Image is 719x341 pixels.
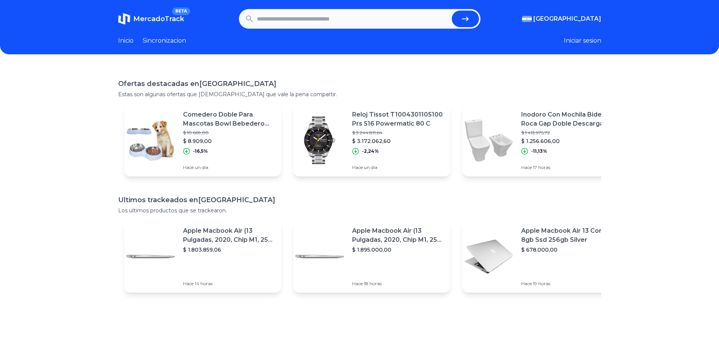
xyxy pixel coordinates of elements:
img: Featured image [293,114,346,167]
img: Featured image [124,230,177,283]
span: MercadoTrack [133,15,184,23]
p: $ 1.256.606,00 [521,137,613,145]
img: MercadoTrack [118,13,130,25]
p: Apple Macbook Air (13 Pulgadas, 2020, Chip M1, 256 Gb De Ssd, 8 Gb De Ram) - Plata [352,226,444,244]
p: Estas son algunas ofertas que [DEMOGRAPHIC_DATA] que vale la pena compartir. [118,91,601,98]
p: Los ultimos productos que se trackearon. [118,207,601,214]
a: Sincronizacion [143,36,186,45]
p: Hace un día [183,164,275,170]
p: Reloj Tissot T1004301105100 Prs 516 Powermatic 80 C [352,110,444,128]
a: Featured imageApple Macbook Air (13 Pulgadas, 2020, Chip M1, 256 Gb De Ssd, 8 Gb De Ram) - Plata$... [293,220,450,293]
p: $ 10.669,00 [183,130,275,136]
a: Featured imageComedero Doble Para Mascotas Bowl Bebedero Perros Gatos$ 10.669,00$ 8.909,00-16,5%H... [124,104,281,177]
a: Featured imageInodoro Con Mochila Bidet Roca Gap Doble Descarga$ 1.413.975,72$ 1.256.606,00-11,13... [462,104,619,177]
p: $ 3.244.811,64 [352,130,444,136]
p: $ 678.000,00 [521,246,613,253]
a: Featured imageApple Macbook Air 13 Core I5 8gb Ssd 256gb Silver$ 678.000,00Hace 19 horas [462,220,619,293]
p: $ 1.803.859,06 [183,246,275,253]
p: Apple Macbook Air (13 Pulgadas, 2020, Chip M1, 256 Gb De Ssd, 8 Gb De Ram) - Plata [183,226,275,244]
img: Featured image [124,114,177,167]
span: BETA [172,8,190,15]
p: -2,24% [362,148,379,154]
p: Inodoro Con Mochila Bidet Roca Gap Doble Descarga [521,110,613,128]
span: [GEOGRAPHIC_DATA] [533,14,601,23]
img: Featured image [462,114,515,167]
p: Hace 17 horas [521,164,613,170]
p: -16,5% [193,148,208,154]
p: $ 3.172.062,60 [352,137,444,145]
a: MercadoTrackBETA [118,13,184,25]
h1: Ofertas destacadas en [GEOGRAPHIC_DATA] [118,78,601,89]
img: Argentina [522,16,532,22]
p: -11,13% [531,148,547,154]
p: Hace 18 horas [352,281,444,287]
p: Hace un día [352,164,444,170]
a: Featured imageApple Macbook Air (13 Pulgadas, 2020, Chip M1, 256 Gb De Ssd, 8 Gb De Ram) - Plata$... [124,220,281,293]
a: Inicio [118,36,134,45]
button: [GEOGRAPHIC_DATA] [522,14,601,23]
p: $ 1.895.000,00 [352,246,444,253]
p: Comedero Doble Para Mascotas Bowl Bebedero Perros Gatos [183,110,275,128]
p: $ 8.909,00 [183,137,275,145]
p: Hace 14 horas [183,281,275,287]
img: Featured image [462,230,515,283]
h1: Ultimos trackeados en [GEOGRAPHIC_DATA] [118,195,601,205]
a: Featured imageReloj Tissot T1004301105100 Prs 516 Powermatic 80 C$ 3.244.811,64$ 3.172.062,60-2,2... [293,104,450,177]
p: Apple Macbook Air 13 Core I5 8gb Ssd 256gb Silver [521,226,613,244]
p: $ 1.413.975,72 [521,130,613,136]
img: Featured image [293,230,346,283]
p: Hace 19 horas [521,281,613,287]
button: Iniciar sesion [564,36,601,45]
